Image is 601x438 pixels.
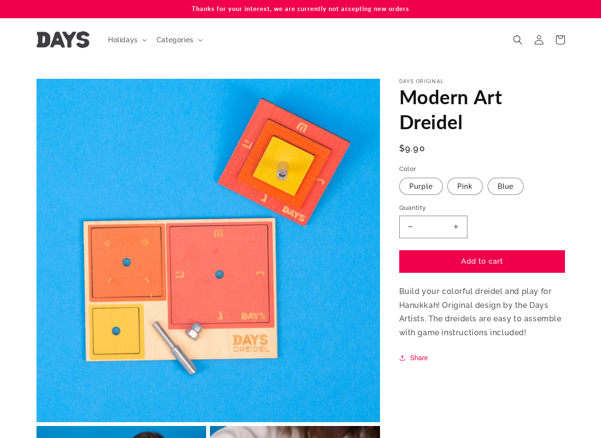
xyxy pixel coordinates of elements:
label: Pink [447,178,483,195]
span: Holidays [108,36,138,44]
label: Purple [399,178,443,195]
p: Build your colorful dreidel and play for Hanukkah! Original design by the Days Artists. The dreid... [399,285,565,340]
label: Blue [488,178,524,195]
summary: Holidays [102,30,151,50]
button: Add to cart [399,250,565,273]
p: Days Original [399,79,565,85]
h1: Modern Art Dreidel [399,85,565,134]
summary: Search [507,29,528,50]
summary: Categories [151,30,207,50]
button: Share [399,352,431,364]
span: $9.90 [399,142,426,155]
legend: Color [399,164,417,174]
span: Categories [157,36,194,44]
img: Days United [37,31,89,48]
label: Quantity [399,203,565,213]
